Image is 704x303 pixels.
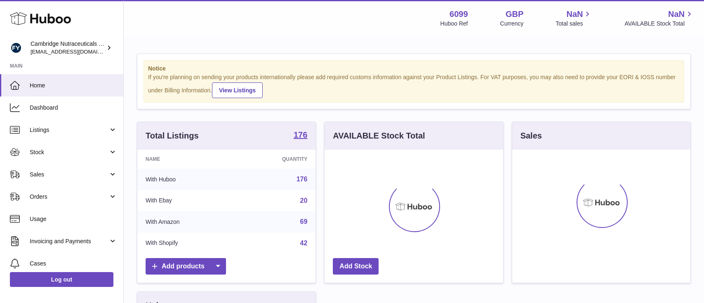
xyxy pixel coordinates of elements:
span: Invoicing and Payments [30,237,108,245]
a: Add products [146,258,226,275]
a: 176 [297,176,308,183]
h3: Total Listings [146,130,199,141]
a: NaN AVAILABLE Stock Total [624,9,694,28]
div: Cambridge Nutraceuticals Ltd [31,40,105,56]
span: Total sales [556,20,592,28]
span: NaN [668,9,685,20]
a: View Listings [212,82,263,98]
img: internalAdmin-6099@internal.huboo.com [10,42,22,54]
strong: GBP [506,9,523,20]
td: With Amazon [137,211,235,233]
div: Huboo Ref [440,20,468,28]
td: With Huboo [137,169,235,190]
strong: 6099 [450,9,468,20]
a: Log out [10,272,113,287]
th: Name [137,150,235,169]
td: With Shopify [137,233,235,254]
span: Home [30,82,117,89]
span: Sales [30,171,108,179]
th: Quantity [235,150,316,169]
span: Orders [30,193,108,201]
span: [EMAIL_ADDRESS][DOMAIN_NAME] [31,48,121,55]
div: Currency [500,20,524,28]
span: Dashboard [30,104,117,112]
h3: Sales [520,130,542,141]
span: Usage [30,215,117,223]
a: 42 [300,240,308,247]
strong: 176 [294,131,307,139]
strong: Notice [148,65,680,73]
td: With Ebay [137,190,235,211]
div: If you're planning on sending your products internationally please add required customs informati... [148,73,680,98]
span: Listings [30,126,108,134]
a: NaN Total sales [556,9,592,28]
a: 69 [300,218,308,225]
h3: AVAILABLE Stock Total [333,130,425,141]
span: AVAILABLE Stock Total [624,20,694,28]
a: Add Stock [333,258,379,275]
a: 20 [300,197,308,204]
a: 176 [294,131,307,141]
span: Stock [30,148,108,156]
span: Cases [30,260,117,268]
span: NaN [566,9,583,20]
